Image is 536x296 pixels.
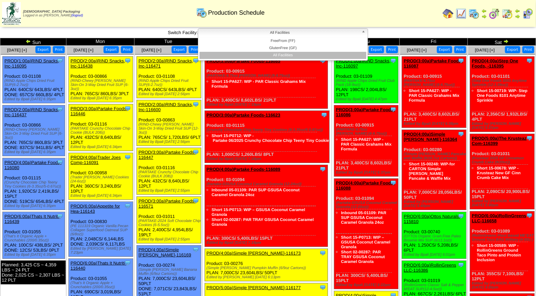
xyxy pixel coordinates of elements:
[505,46,520,53] button: Export
[386,46,398,53] button: Print
[390,57,397,64] img: Tooltip
[336,180,395,191] a: PROD(4:00a)Partake Foods-116088
[212,217,314,227] a: Short 02-00287: PAR TRAY GSUSA Coconut Caramel Granola
[472,199,534,207] div: Edited by [PERSON_NAME] [DATE] 5:40pm
[475,48,495,53] span: [DATE] [+]
[458,57,464,64] img: Tooltip
[522,46,534,53] button: Print
[66,38,135,46] td: Mon
[472,122,534,130] div: Edited by [PERSON_NAME] [DATE] 5:37pm
[472,136,527,146] a: PROD(5:00a)The Krusteaz Com-116399
[336,283,398,287] div: Edited by Bpali [DATE] 8:22pm
[124,105,131,112] img: Tooltip
[137,148,201,195] div: Product: 03-01116 PLAN: 432CS / 8,640LBS / 12PLT
[139,58,193,69] a: PROD(2:00a)RIND Snacks, Inc-116471
[212,188,300,197] a: Inbound 05-01109: PAR SUP GSUSA Coconut Caramel Granola 24oz
[404,200,466,208] div: Edited by [PERSON_NAME] [DATE] 5:40pm
[70,194,133,198] div: Edited by Bpali [DATE] 6:34pm
[139,198,196,209] a: PROD(3:00a)Partake Foods-116571
[139,92,201,96] div: Edited by Bpali [DATE] 2:56pm
[70,281,133,289] div: (That's It Organic Apple + Crunchables (200/0.35oz))
[458,131,464,137] img: Tooltip
[124,154,131,161] img: Tooltip
[139,189,201,193] div: Edited by Bpali [DATE] 2:55pm
[489,8,500,19] img: calendarblend.gif
[53,46,65,53] button: Print
[139,219,201,227] div: (PARTAKE-2024 Soft Chocolate Chip Cookies (6-5.5oz))
[0,38,66,46] td: Sun
[207,103,328,107] div: Edited by Bpali [DATE] 7:19pm
[458,262,464,268] img: Tooltip
[70,261,126,271] a: PROD(6:00a)Thats It Nutriti-116440
[207,157,329,161] div: Edited by Bpali [DATE] 7:18pm
[200,45,366,52] li: GlutenFree (GF)
[7,48,27,53] a: [DATE] [+]
[172,46,187,53] button: Export
[407,48,427,53] a: [DATE] [+]
[207,266,328,270] div: (Simple [PERSON_NAME] Pumpkin Muffin (6/9oz Cartons))
[402,130,466,210] div: Product: 03-00280 PLAN: 7,000CS / 28,056LBS / 50PLT
[404,234,466,242] div: (OTTOs Organic Grain Free Paleo Brownie Mix SUP (6/11.1oz))
[72,14,83,17] a: (logout)
[404,122,466,126] div: Edited by Bpali [DATE] 6:38pm
[334,105,398,177] div: Product: 03-00915 PLAN: 3,400CS / 8,602LBS / 21PLT
[192,57,199,64] img: Tooltip
[207,251,301,256] a: PROD(4:00a)Simple [PERSON_NAME]-116173
[336,97,398,101] div: Edited by Bpali [DATE] 4:47pm
[121,46,133,53] button: Print
[336,107,395,117] a: PROD(3:00a)Partake Foods-116086
[321,112,328,118] img: Tooltip
[4,150,65,154] div: Edited by Bpali [DATE] 6:35pm
[139,122,201,135] div: (RIND-Chewy [PERSON_NAME] Skin-On 3-Way Dried Fruit SUP (12-3oz))
[139,237,201,241] div: Edited by Bpali [DATE] 2:55pm
[69,57,133,102] div: Product: 03-00866 PLAN: 765CS / 860LBS / 3PLT
[390,106,397,113] img: Tooltip
[437,46,452,53] button: Export
[336,79,398,87] div: (RIND Apple Chips Dried Fruit Club Pack (18-9oz))
[470,211,534,292] div: Product: 03-01089 PLAN: 355CS / 7,100LBS / 12PLT
[1,261,66,284] div: Planned: 3,425 CS ~ 4,359 LBS ~ 24 PLT Done: 2,025 CS ~ 2,307 LBS ~ 12 PLT
[456,8,467,19] img: line_graph.gif
[526,135,533,142] img: Tooltip
[503,39,509,44] img: arrowright.gif
[189,46,201,53] button: Print
[139,150,196,160] a: PROD(3:00a)Partake Foods-116447
[104,46,119,53] button: Export
[319,250,326,256] img: Tooltip
[142,48,161,53] span: [DATE] [+]
[207,275,328,279] div: Edited by [PERSON_NAME] [DATE] 6:13pm
[69,202,133,257] div: Product: 03-00830 PLAN: 2,048CS / 6,144LBS DONE: 2,039CS / 6,117LBS
[4,79,65,87] div: (RIND Apple Chips Dried Fruit SUP(6-2.7oz))
[404,214,460,224] a: PROD(6:00a)Ottos Naturals-115810
[319,166,326,173] img: Tooltip
[409,162,455,181] a: Short 15-00248: WIP-for CARTON Simple [PERSON_NAME] Pancake & Waffle Mix
[192,197,199,204] img: Tooltip
[4,97,65,101] div: Edited by Bpali [DATE] 6:35pm
[124,203,131,209] img: Tooltip
[205,165,328,247] div: Product: 03-01094 PLAN: 300CS / 5,400LBS / 15PLT
[192,246,199,253] img: Tooltip
[139,140,201,144] div: Edited by Bpali [DATE] 2:56pm
[137,197,201,243] div: Product: 03-01011 PLAN: 2,400CS / 4,954LBS / 19PLT
[336,171,398,175] div: Edited by Bpali [DATE] 6:37pm
[70,96,133,100] div: Edited by Bpali [DATE] 6:35pm
[458,213,464,220] img: Tooltip
[207,128,329,132] div: (Crunchy Chocolate Chip Teeny Tiny Cookies (6-3.35oz/5-0.67oz))
[70,106,128,116] a: PROD(3:00a)Partake Foods-116446
[139,102,193,112] a: PROD(2:00a)RIND Snacks, Inc-116600
[336,128,398,136] div: (PARTAKE-6.75oz [PERSON_NAME] (6-6.75oz))
[469,8,479,19] img: calendarprod.gif
[454,46,466,53] button: Print
[319,284,326,291] img: Tooltip
[4,107,59,117] a: PROD(2:00a)RIND Snacks, Inc-116437
[404,283,466,291] div: (RollinGreens Classic Salt & Pepper M'EAT SUP(12-4.5oz))
[472,213,526,223] a: PROD(6:00a)RollinGreens LLC-116658
[336,58,391,69] a: PROD(2:00a)RIND Snacks, Inc-116097
[472,156,534,164] div: (Krusteaz 2025 GF Cinnamon Crumb Cake (8/20oz))
[470,57,534,132] div: Product: 03-01101 PLAN: 2,356CS / 1,932LBS / 4PLT
[409,88,460,103] a: Short 15-PA627: WIP - PAR Classic Grahams Mix Formula
[3,105,65,156] div: Product: 03-00866 PLAN: 765CS / 860LBS / 3PLT DONE: 837CS / 941LBS / 4PLT
[205,57,328,109] div: Product: 03-00915 PLAN: 3,400CS / 8,602LBS / 21PLT
[57,106,63,113] img: Tooltip
[207,241,328,245] div: Edited by Bpali [DATE] 7:18pm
